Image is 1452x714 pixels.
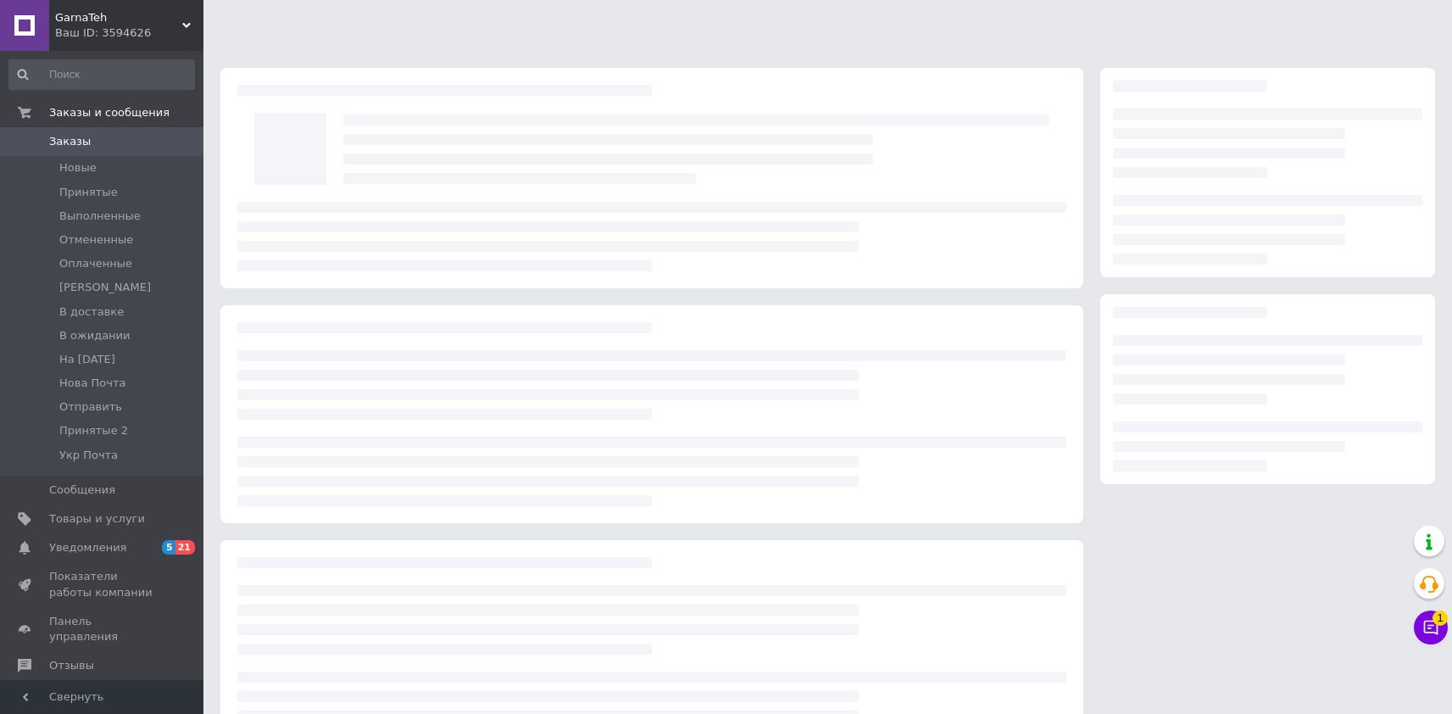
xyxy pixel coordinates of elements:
div: Ваш ID: 3594626 [55,25,203,41]
span: На [DATE] [59,352,115,367]
span: Панель управления [49,614,157,644]
span: В ожидании [59,328,131,343]
span: Новые [59,160,97,176]
span: Сообщения [49,483,115,498]
span: Товары и услуги [49,511,145,527]
span: 21 [175,540,195,555]
span: В доставке [59,304,124,320]
span: Показатели работы компании [49,569,157,600]
span: [PERSON_NAME] [59,280,151,295]
span: Заказы [49,134,91,149]
span: Укр Почта [59,448,118,463]
span: Оплаченные [59,256,132,271]
span: Заказы и сообщения [49,105,170,120]
span: Принятые 2 [59,423,128,438]
span: Отправить [59,399,122,415]
span: Отмененные [59,232,133,248]
span: Отзывы [49,658,94,673]
button: Чат с покупателем1 [1414,611,1448,644]
span: 5 [162,540,175,555]
span: 1 [1433,611,1448,626]
span: Уведомления [49,540,126,555]
span: Выполненные [59,209,141,224]
input: Поиск [8,59,195,90]
span: Принятые [59,185,118,200]
span: Нова Почта [59,376,125,391]
span: GarnaTeh [55,10,182,25]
